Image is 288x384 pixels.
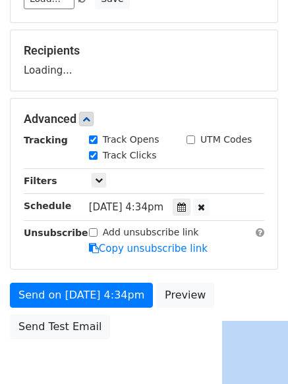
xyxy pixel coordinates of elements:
strong: Filters [24,176,57,186]
strong: Schedule [24,201,71,211]
h5: Advanced [24,112,264,126]
iframe: Chat Widget [222,321,288,384]
div: Loading... [24,43,264,78]
a: Send Test Email [10,314,110,339]
a: Send on [DATE] 4:34pm [10,283,153,308]
label: UTM Codes [200,133,252,147]
span: [DATE] 4:34pm [89,201,163,213]
a: Copy unsubscribe link [89,243,208,254]
label: Add unsubscribe link [103,226,199,239]
strong: Unsubscribe [24,228,88,238]
label: Track Clicks [103,149,157,162]
label: Track Opens [103,133,159,147]
a: Preview [156,283,214,308]
strong: Tracking [24,135,68,145]
h5: Recipients [24,43,264,58]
